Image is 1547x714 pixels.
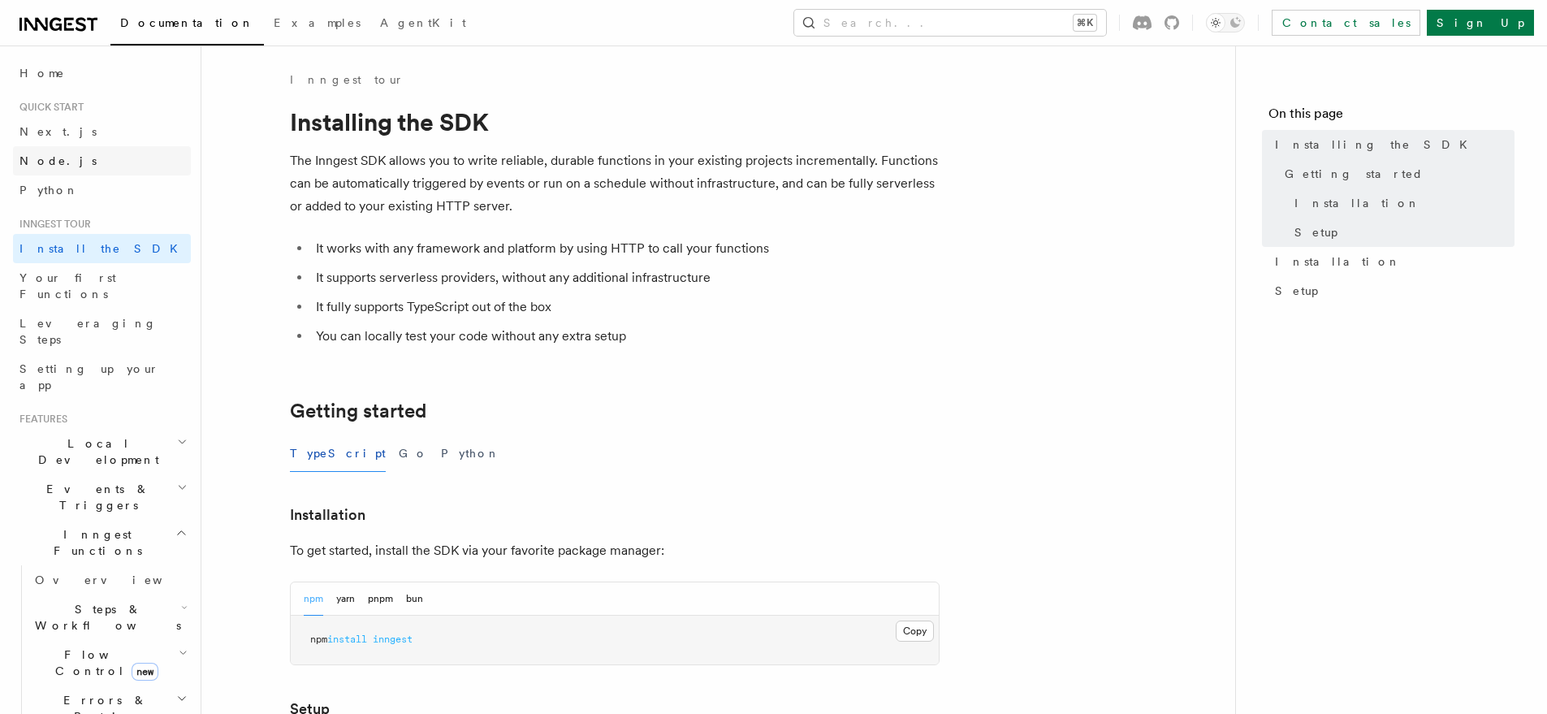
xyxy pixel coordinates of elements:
[1268,247,1515,276] a: Installation
[19,242,188,255] span: Install the SDK
[1285,166,1424,182] span: Getting started
[13,218,91,231] span: Inngest tour
[368,582,393,616] button: pnpm
[327,634,367,645] span: install
[290,107,940,136] h1: Installing the SDK
[19,125,97,138] span: Next.js
[13,413,67,426] span: Features
[35,573,202,586] span: Overview
[28,601,181,634] span: Steps & Workflows
[132,663,158,681] span: new
[1268,104,1515,130] h4: On this page
[13,526,175,559] span: Inngest Functions
[1275,136,1477,153] span: Installing the SDK
[380,16,466,29] span: AgentKit
[1272,10,1420,36] a: Contact sales
[1206,13,1245,32] button: Toggle dark mode
[1275,253,1401,270] span: Installation
[1268,130,1515,159] a: Installing the SDK
[290,539,940,562] p: To get started, install the SDK via your favorite package manager:
[1294,224,1337,240] span: Setup
[19,154,97,167] span: Node.js
[310,634,327,645] span: npm
[1294,195,1420,211] span: Installation
[13,263,191,309] a: Your first Functions
[370,5,476,44] a: AgentKit
[290,71,404,88] a: Inngest tour
[28,640,191,686] button: Flow Controlnew
[1288,188,1515,218] a: Installation
[794,10,1106,36] button: Search...⌘K
[311,237,940,260] li: It works with any framework and platform by using HTTP to call your functions
[441,435,500,472] button: Python
[19,184,79,197] span: Python
[1275,283,1318,299] span: Setup
[13,234,191,263] a: Install the SDK
[13,429,191,474] button: Local Development
[304,582,323,616] button: npm
[1268,276,1515,305] a: Setup
[1427,10,1534,36] a: Sign Up
[311,325,940,348] li: You can locally test your code without any extra setup
[13,474,191,520] button: Events & Triggers
[13,520,191,565] button: Inngest Functions
[13,117,191,146] a: Next.js
[1288,218,1515,247] a: Setup
[28,647,179,679] span: Flow Control
[290,400,426,422] a: Getting started
[120,16,254,29] span: Documentation
[13,175,191,205] a: Python
[13,101,84,114] span: Quick start
[110,5,264,45] a: Documentation
[13,309,191,354] a: Leveraging Steps
[19,362,159,392] span: Setting up your app
[1278,159,1515,188] a: Getting started
[336,582,355,616] button: yarn
[13,58,191,88] a: Home
[406,582,423,616] button: bun
[13,435,177,468] span: Local Development
[13,146,191,175] a: Node.js
[290,149,940,218] p: The Inngest SDK allows you to write reliable, durable functions in your existing projects increme...
[274,16,361,29] span: Examples
[896,621,934,642] button: Copy
[399,435,428,472] button: Go
[19,271,116,301] span: Your first Functions
[311,296,940,318] li: It fully supports TypeScript out of the box
[290,504,365,526] a: Installation
[28,595,191,640] button: Steps & Workflows
[373,634,413,645] span: inngest
[311,266,940,289] li: It supports serverless providers, without any additional infrastructure
[19,65,65,81] span: Home
[1074,15,1096,31] kbd: ⌘K
[13,354,191,400] a: Setting up your app
[264,5,370,44] a: Examples
[19,317,157,346] span: Leveraging Steps
[290,435,386,472] button: TypeScript
[28,565,191,595] a: Overview
[13,481,177,513] span: Events & Triggers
